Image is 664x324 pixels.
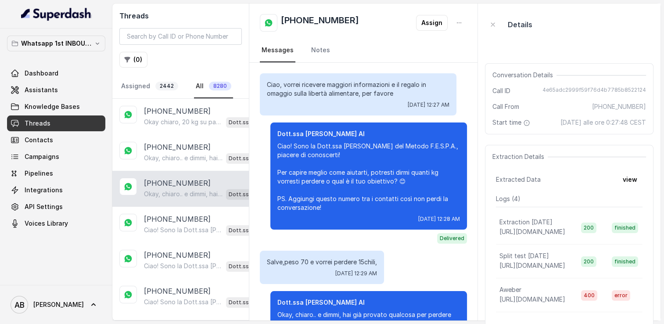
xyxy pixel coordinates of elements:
input: Search by Call ID or Phone Number [119,28,242,45]
span: [DATE] 12:28 AM [418,216,460,223]
p: Dott.ssa [PERSON_NAME] AI [229,118,264,127]
button: Whatsapp 1st INBOUND Workspace [7,36,105,51]
p: [PHONE_NUMBER] [144,142,211,152]
p: Aweber [499,285,521,294]
span: error [612,290,630,301]
p: Split test [DATE] [499,252,549,260]
span: Contacts [25,136,53,144]
p: [PHONE_NUMBER] [144,214,211,224]
p: [PHONE_NUMBER] [144,286,211,296]
a: Campaigns [7,149,105,165]
p: Dott.ssa [PERSON_NAME] AI [229,154,264,163]
span: API Settings [25,202,63,211]
span: 2442 [155,82,178,90]
button: (0) [119,52,147,68]
a: Voices Library [7,216,105,231]
a: Integrations [7,182,105,198]
span: 8280 [209,82,231,90]
h2: [PHONE_NUMBER] [281,14,359,32]
a: Knowledge Bases [7,99,105,115]
p: [PHONE_NUMBER] [144,178,211,188]
span: [DATE] 12:29 AM [335,270,377,277]
a: [PERSON_NAME] [7,292,105,317]
p: [PHONE_NUMBER] [144,106,211,116]
p: Okay, chiaro.. e dimmi, hai già provato qualcosa per perdere questi 8/10 kg? [144,154,223,162]
p: Logs ( 4 ) [496,194,642,203]
span: Pipelines [25,169,53,178]
p: [PHONE_NUMBER] [144,250,211,260]
span: finished [612,223,638,233]
p: Dott.ssa [PERSON_NAME] AI [229,190,264,199]
p: Ciao! Sono la Dott.ssa [PERSON_NAME] del Metodo F.E.S.P.A., piacere di conoscerti! Certo, ti mand... [144,226,223,234]
p: Details [508,19,532,30]
span: Extracted Data [496,175,541,184]
span: 400 [581,290,597,301]
p: Dott.ssa [PERSON_NAME] AI [229,262,264,271]
a: Messages [260,39,295,62]
a: Notes [309,39,332,62]
span: 4e65adc2999f59f76d4b7785b8522124 [542,86,646,95]
text: AB [14,300,25,310]
a: Dashboard [7,65,105,81]
p: Salve,peso 70 e vorrei perdere 15chili, [267,258,377,266]
p: Ciao! Sono la Dott.ssa [PERSON_NAME] del Metodo F.E.S.P.A., piacere di conoscerti! Per capire meg... [277,142,460,212]
p: Dott.ssa [PERSON_NAME] AI [277,130,460,138]
h2: Threads [119,11,242,21]
p: Ciao! Sono la Dott.ssa [PERSON_NAME] del Metodo F.E.S.P.A., piacere di conoscerti! Per capire meg... [144,298,223,306]
span: [URL][DOMAIN_NAME] [499,295,565,303]
span: Integrations [25,186,63,194]
span: Delivered [437,233,467,244]
span: Campaigns [25,152,59,161]
span: [PERSON_NAME] [33,300,84,309]
span: finished [612,256,638,267]
span: [PHONE_NUMBER] [592,102,646,111]
span: [DATE] alle ore 0:27:48 CEST [560,118,646,127]
span: 200 [581,256,596,267]
p: Ciao! Sono la Dott.ssa [PERSON_NAME] del Metodo F.E.S.P.A., piacere di conoscerti! Certo, ti spie... [144,262,223,270]
a: Pipelines [7,166,105,181]
p: Okay, chiaro.. e dimmi, hai già provato qualcosa per perdere questi 15 kg? [144,190,223,198]
span: Assistants [25,86,58,94]
span: Call ID [492,86,510,95]
span: Knowledge Bases [25,102,80,111]
span: [URL][DOMAIN_NAME] [499,228,565,235]
span: Extraction Details [492,152,548,161]
nav: Tabs [260,39,467,62]
p: Okay chiaro, 20 kg su pancia e stomaco. Dimmi, hai già provato qualcosa in passato per perdere qu... [144,118,223,126]
span: Threads [25,119,50,128]
p: Whatsapp 1st INBOUND Workspace [21,38,91,49]
span: Voices Library [25,219,68,228]
span: [DATE] 12:27 AM [408,101,449,108]
img: light.svg [21,7,92,21]
a: Assigned2442 [119,75,180,98]
span: 200 [581,223,596,233]
a: Assistants [7,82,105,98]
p: Dott.ssa [PERSON_NAME] AI [229,298,264,307]
span: Start time [492,118,532,127]
button: view [617,172,642,187]
a: API Settings [7,199,105,215]
button: Assign [416,15,448,31]
span: Dashboard [25,69,58,78]
nav: Tabs [119,75,242,98]
a: Contacts [7,132,105,148]
span: Conversation Details [492,71,556,79]
p: Dott.ssa [PERSON_NAME] AI [229,226,264,235]
p: Extraction [DATE] [499,218,553,227]
span: Call From [492,102,519,111]
p: Dott.ssa [PERSON_NAME] AI [277,298,460,307]
span: [URL][DOMAIN_NAME] [499,262,565,269]
a: All8280 [194,75,233,98]
p: Ciao, vorrei ricevere maggiori informazioni e il regalo in omaggio sulla libertà alimentare, per ... [267,80,449,98]
a: Threads [7,115,105,131]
